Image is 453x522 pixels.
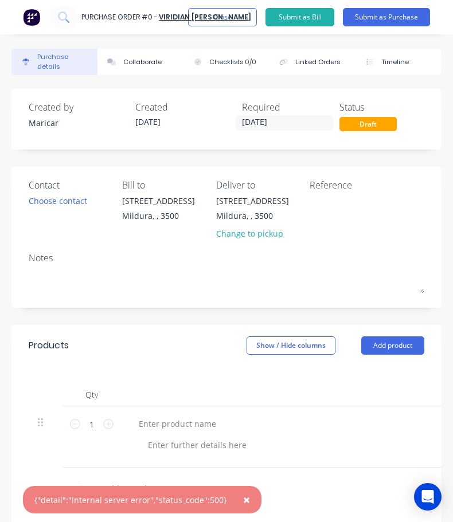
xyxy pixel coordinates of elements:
[232,486,261,513] button: Close
[135,100,233,114] div: Created
[122,178,207,192] div: Bill to
[47,477,219,500] input: Start typing to add a product...
[381,57,409,67] div: Timeline
[63,383,120,406] div: Qty
[339,100,437,114] div: Status
[339,117,397,131] div: Draft
[29,178,114,192] div: Contact
[81,12,158,22] div: Purchase Order #0 -
[188,8,257,26] button: Close
[343,8,430,26] button: Submit as Purchase
[34,494,226,506] div: {"detail":"Internal server error","status_code":500}
[37,52,92,72] div: Purchase details
[97,49,183,75] button: Collaborate
[216,195,289,207] div: [STREET_ADDRESS]
[247,336,335,355] button: Show / Hide columns
[123,57,162,67] div: Collaborate
[265,8,334,26] button: Submit as Bill
[270,49,356,75] button: Linked Orders
[11,49,97,75] button: Purchase details
[242,100,339,114] div: Required
[361,336,424,355] button: Add product
[414,483,442,511] div: Open Intercom Messenger
[29,339,69,352] div: Products
[29,195,87,207] div: Choose contact
[216,210,289,222] div: Mildura, , 3500
[310,178,424,192] div: Reference
[183,49,270,75] button: Checklists 0/0
[209,57,256,67] div: Checklists 0/0
[159,12,251,22] a: VIRIDIAN [PERSON_NAME]
[29,251,424,265] div: Notes
[29,100,126,114] div: Created by
[216,227,289,240] div: Change to pickup
[122,210,195,222] div: Mildura, , 3500
[243,492,250,508] span: ×
[23,9,40,26] img: Factory
[356,49,442,75] button: Timeline
[122,195,195,207] div: [STREET_ADDRESS]
[216,178,301,192] div: Deliver to
[29,117,126,129] div: Maricar
[295,57,340,67] div: Linked Orders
